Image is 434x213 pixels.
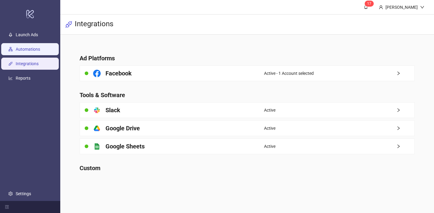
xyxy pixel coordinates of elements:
span: Active [264,107,275,113]
a: Google SheetsActiveright [80,138,415,154]
a: Launch Ads [16,32,38,37]
div: [PERSON_NAME] [383,4,420,11]
h4: Slack [105,106,120,114]
span: 7 [369,2,371,6]
span: right [396,126,414,130]
a: Automations [16,47,40,52]
a: FacebookActive - 1 Account selectedright [80,65,415,81]
span: Active [264,125,275,132]
h4: Tools & Software [80,91,415,99]
span: right [396,144,414,148]
a: Reports [16,76,30,81]
span: menu-fold [5,205,9,209]
h4: Facebook [105,69,132,78]
h3: Integrations [75,19,113,30]
a: SlackActiveright [80,102,415,118]
h4: Google Drive [105,124,140,132]
h4: Custom [80,164,415,172]
span: api [65,21,72,28]
a: Integrations [16,61,39,66]
span: down [420,5,424,9]
span: right [396,108,414,112]
span: right [396,71,414,75]
sup: 17 [365,1,374,7]
span: Active [264,143,275,150]
span: user [379,5,383,9]
a: Settings [16,191,31,196]
h4: Ad Platforms [80,54,415,62]
span: bell [364,5,368,9]
h4: Google Sheets [105,142,145,151]
a: Google DriveActiveright [80,120,415,136]
span: Active - 1 Account selected [264,70,314,77]
span: 1 [367,2,369,6]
